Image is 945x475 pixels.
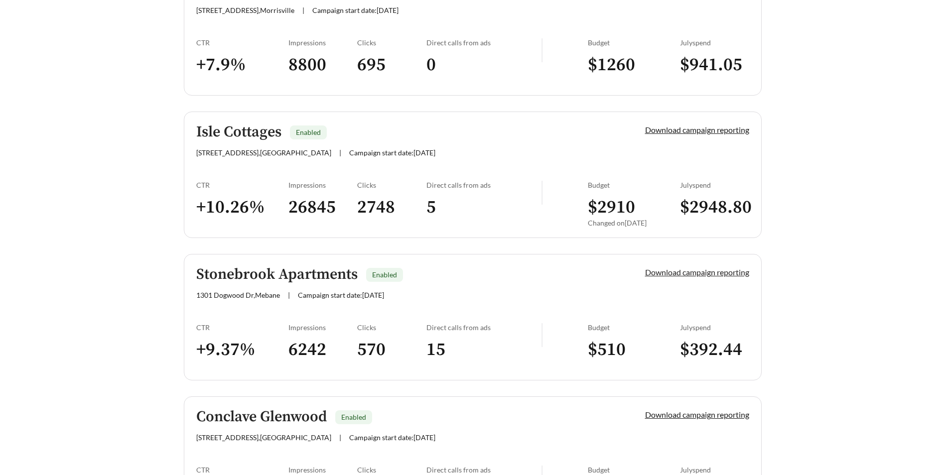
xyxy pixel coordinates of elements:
div: Direct calls from ads [426,38,541,47]
div: Direct calls from ads [426,323,541,332]
h3: $ 941.05 [680,54,749,76]
h3: 0 [426,54,541,76]
div: Clicks [357,38,426,47]
div: Clicks [357,323,426,332]
div: Clicks [357,466,426,474]
div: July spend [680,323,749,332]
h3: $ 2948.80 [680,196,749,219]
div: July spend [680,38,749,47]
div: CTR [196,466,288,474]
span: Enabled [341,413,366,421]
img: line [541,181,542,205]
div: Impressions [288,323,358,332]
h3: 2748 [357,196,426,219]
h3: $ 1260 [588,54,680,76]
span: Campaign start date: [DATE] [298,291,384,299]
div: CTR [196,181,288,189]
h3: 695 [357,54,426,76]
span: | [302,6,304,14]
span: Campaign start date: [DATE] [349,148,435,157]
div: Changed on [DATE] [588,219,680,227]
h3: $ 510 [588,339,680,361]
h3: + 9.37 % [196,339,288,361]
div: July spend [680,181,749,189]
div: CTR [196,323,288,332]
span: [STREET_ADDRESS] , [GEOGRAPHIC_DATA] [196,148,331,157]
span: Campaign start date: [DATE] [312,6,399,14]
img: line [541,323,542,347]
div: Budget [588,181,680,189]
h3: 5 [426,196,541,219]
h3: 26845 [288,196,358,219]
span: | [339,148,341,157]
div: Direct calls from ads [426,466,541,474]
h5: Isle Cottages [196,124,281,140]
h3: $ 392.44 [680,339,749,361]
a: Download campaign reporting [645,267,749,277]
img: line [541,38,542,62]
div: Direct calls from ads [426,181,541,189]
div: Impressions [288,181,358,189]
div: Clicks [357,181,426,189]
span: Enabled [372,270,397,279]
span: Enabled [296,128,321,136]
a: Isle CottagesEnabled[STREET_ADDRESS],[GEOGRAPHIC_DATA]|Campaign start date:[DATE]Download campaig... [184,112,762,238]
span: [STREET_ADDRESS] , [GEOGRAPHIC_DATA] [196,433,331,442]
div: CTR [196,38,288,47]
h3: 6242 [288,339,358,361]
div: Impressions [288,466,358,474]
h3: + 10.26 % [196,196,288,219]
div: Budget [588,38,680,47]
div: Budget [588,323,680,332]
h3: 15 [426,339,541,361]
div: Budget [588,466,680,474]
h3: + 7.9 % [196,54,288,76]
h3: 8800 [288,54,358,76]
span: [STREET_ADDRESS] , Morrisville [196,6,294,14]
div: July spend [680,466,749,474]
div: Impressions [288,38,358,47]
h3: $ 2910 [588,196,680,219]
h5: Stonebrook Apartments [196,266,358,283]
a: Download campaign reporting [645,125,749,134]
h3: 570 [357,339,426,361]
span: Campaign start date: [DATE] [349,433,435,442]
span: 1301 Dogwood Dr , Mebane [196,291,280,299]
span: | [288,291,290,299]
a: Download campaign reporting [645,410,749,419]
h5: Conclave Glenwood [196,409,327,425]
a: Stonebrook ApartmentsEnabled1301 Dogwood Dr,Mebane|Campaign start date:[DATE]Download campaign re... [184,254,762,380]
span: | [339,433,341,442]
